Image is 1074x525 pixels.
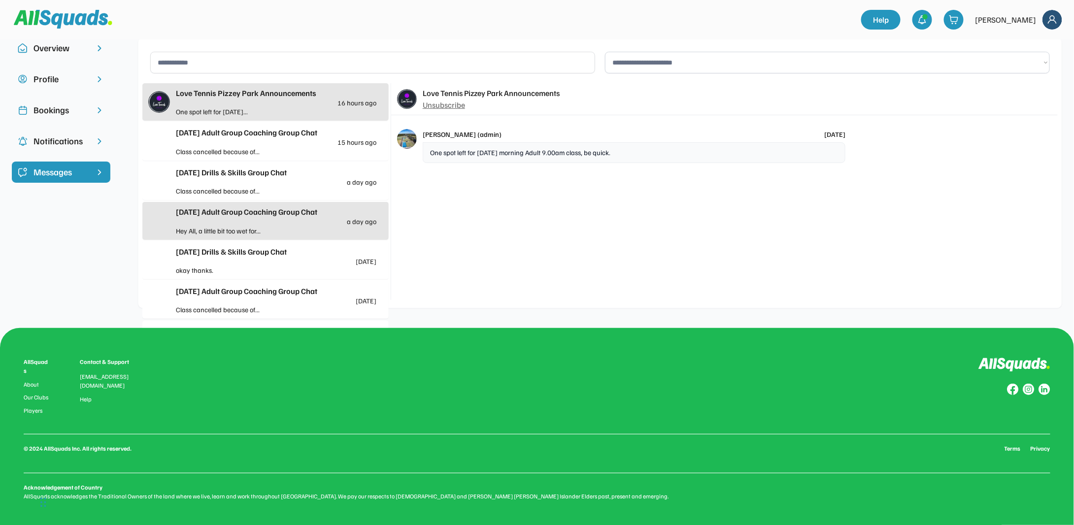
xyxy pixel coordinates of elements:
[176,304,276,315] div: Class cancelled because of...
[95,43,104,53] img: chevron-right.svg
[24,483,102,492] div: Acknowledgement of Country
[14,10,112,29] img: Squad%20Logo.svg
[95,136,104,146] img: chevron-right.svg
[148,170,170,192] img: yH5BAEAAAAALAAAAAABAAEAAAIBRAA7
[148,91,170,113] img: LTPP_Logo_REV.jpeg
[356,258,376,265] div: [DATE]
[95,105,104,115] img: chevron-right.svg
[176,285,376,297] div: [DATE] Adult Group Coaching Group Chat
[80,372,141,390] div: [EMAIL_ADDRESS][DOMAIN_NAME]
[95,167,104,177] img: chevron-right%20copy%203.svg
[80,358,141,366] div: Contact & Support
[24,394,50,401] a: Our Clubs
[176,106,276,117] div: One spot left for [DATE]...
[34,165,89,179] div: Messages
[34,134,89,148] div: Notifications
[917,15,927,25] img: bell-03%20%281%29.svg
[34,41,89,55] div: Overview
[176,265,276,275] div: okay thanks.
[978,358,1050,372] img: Logo%20inverted.svg
[1031,444,1050,453] a: Privacy
[24,381,50,388] a: About
[949,15,959,25] img: shopping-cart-01%20%281%29.svg
[176,206,376,218] div: [DATE] Adult Group Coaching Group Chat
[24,444,132,453] div: © 2024 AllSquads Inc. All rights reserved.
[34,103,89,117] div: Bookings
[24,407,50,414] a: Players
[80,396,92,403] a: Help
[24,358,50,375] div: AllSquads
[24,492,1050,501] div: AllSquads acknowledges the Traditional Owners of the land where we live, learn and work throughou...
[176,186,276,196] div: Class cancelled because of...
[1005,444,1021,453] a: Terms
[34,72,89,86] div: Profile
[347,218,376,225] div: a day ago
[148,250,170,271] img: yH5BAEAAAAALAAAAAABAAEAAAIBRAA7
[356,297,376,304] div: [DATE]
[397,89,417,109] img: LTPP_Logo_REV.jpeg
[176,226,276,236] div: Hey All, a little bit too wet for...
[423,142,845,163] div: One spot left for [DATE] morning Adult 9.00am class, be quick.
[18,74,28,84] img: user-circle.svg
[148,289,170,311] img: yH5BAEAAAAALAAAAAABAAEAAAIBRAA7
[423,87,560,99] div: Love Tennis Pizzey Park Announcements
[176,87,376,99] div: Love Tennis Pizzey Park Announcements
[1042,10,1062,30] img: Frame%2018.svg
[975,14,1037,26] div: [PERSON_NAME]
[1039,384,1050,395] img: Group%20copy%206.svg
[176,325,376,336] div: [DATE] Adult Group Coaching Group Chat
[176,127,376,138] div: [DATE] Adult Group Coaching Group Chat
[176,146,276,157] div: Class cancelled because of...
[18,167,28,177] img: Icon%20%2821%29.svg
[337,138,376,146] div: 15 hours ago
[18,43,28,53] img: Icon%20copy%2010.svg
[148,210,170,231] img: yH5BAEAAAAALAAAAAABAAEAAAIBRAA7
[95,74,104,84] img: chevron-right.svg
[397,129,417,149] img: love%20tennis%20cover.jpg
[1007,384,1019,395] img: Group%20copy%208.svg
[176,166,376,178] div: [DATE] Drills & Skills Group Chat
[423,129,502,139] div: [PERSON_NAME] (admin)
[18,105,28,115] img: Icon%20copy%202.svg
[176,246,376,258] div: [DATE] Drills & Skills Group Chat
[148,131,170,153] img: yH5BAEAAAAALAAAAAABAAEAAAIBRAA7
[18,136,28,146] img: Icon%20copy%204.svg
[824,129,845,139] div: [DATE]
[861,10,901,30] a: Help
[1023,384,1035,395] img: Group%20copy%207.svg
[423,99,465,111] div: Unsubscribe
[347,178,376,186] div: a day ago
[337,99,376,106] div: 16 hours ago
